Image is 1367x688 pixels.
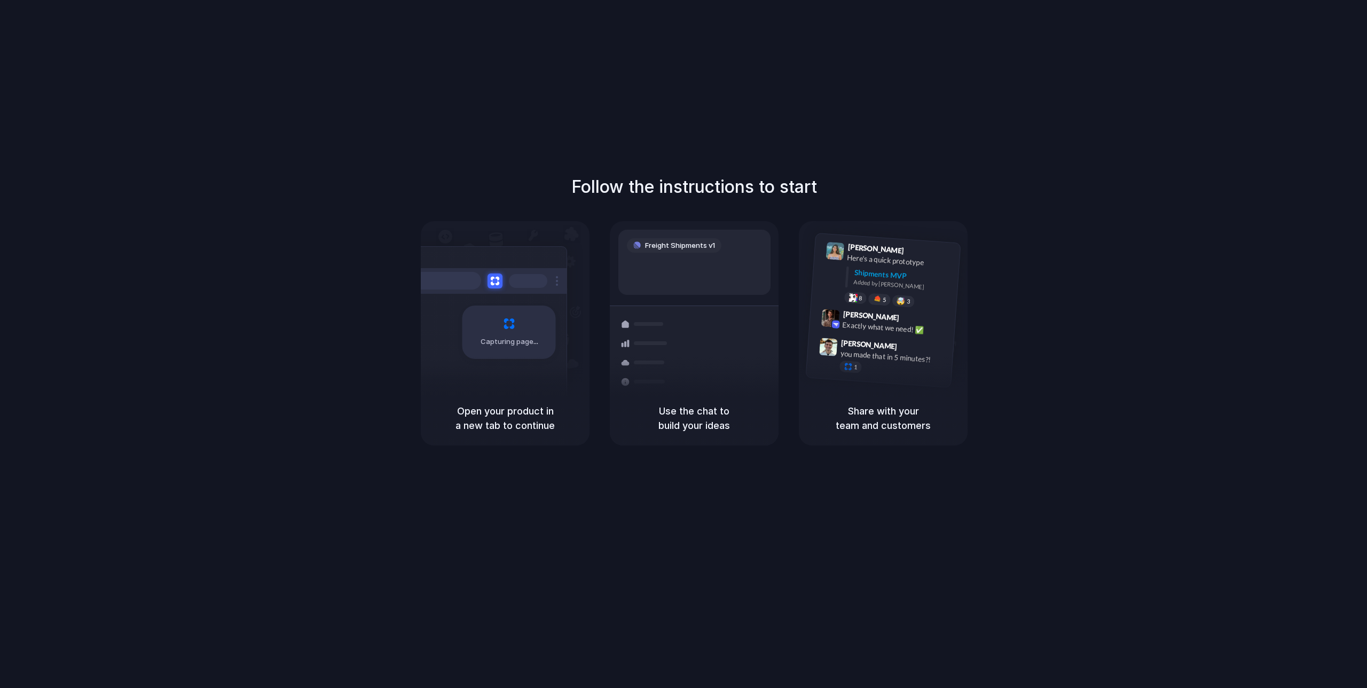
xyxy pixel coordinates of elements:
[645,240,715,251] span: Freight Shipments v1
[847,252,954,270] div: Here's a quick prototype
[853,277,952,293] div: Added by [PERSON_NAME]
[840,348,947,366] div: you made that in 5 minutes?!
[900,342,922,355] span: 9:47 AM
[907,246,929,259] span: 9:41 AM
[883,296,886,302] span: 5
[854,364,858,370] span: 1
[434,404,577,433] h5: Open your product in a new tab to continue
[859,295,862,301] span: 8
[843,308,899,323] span: [PERSON_NAME]
[623,404,766,433] h5: Use the chat to build your ideas
[907,298,910,304] span: 3
[841,337,898,352] span: [PERSON_NAME]
[847,241,904,256] span: [PERSON_NAME]
[902,313,924,326] span: 9:42 AM
[854,267,953,284] div: Shipments MVP
[897,297,906,305] div: 🤯
[481,337,540,347] span: Capturing page
[812,404,955,433] h5: Share with your team and customers
[571,174,817,200] h1: Follow the instructions to start
[842,319,949,337] div: Exactly what we need! ✅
